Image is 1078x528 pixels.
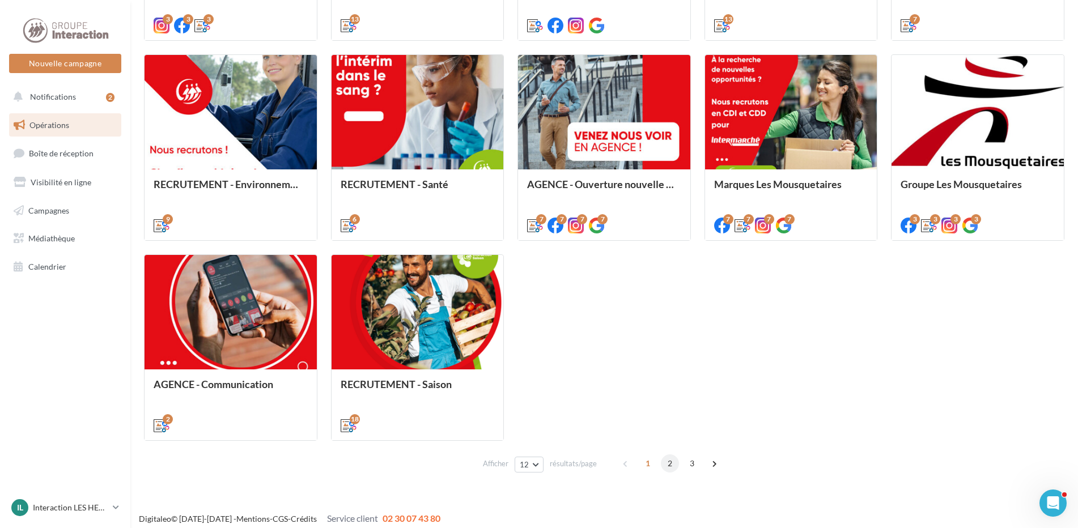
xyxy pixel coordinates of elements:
a: Mentions [236,514,270,523]
span: Visibilité en ligne [31,177,91,187]
div: 3 [971,214,981,224]
div: 7 [910,14,920,24]
div: 7 [597,214,608,224]
span: Afficher [483,458,508,469]
div: 7 [577,214,587,224]
span: Opérations [29,120,69,130]
a: Médiathèque [7,227,124,250]
div: AGENCE - Ouverture nouvelle agence [527,178,681,201]
span: Campagnes [28,205,69,215]
div: 6 [350,214,360,224]
div: RECRUTEMENT - Environnement [154,178,308,201]
a: Campagnes [7,199,124,223]
a: Crédits [291,514,317,523]
span: 3 [683,454,701,472]
div: 3 [930,214,940,224]
p: Interaction LES HERBIERS [33,502,108,513]
span: 1 [639,454,657,472]
div: 13 [350,14,360,24]
div: 7 [557,214,567,224]
span: Boîte de réception [29,148,94,158]
a: Calendrier [7,255,124,279]
div: RECRUTEMENT - Saison [341,378,495,401]
div: Marques Les Mousquetaires [714,178,868,201]
div: 3 [910,214,920,224]
div: 2 [106,93,114,102]
span: Calendrier [28,262,66,271]
span: Médiathèque [28,233,75,243]
div: 7 [536,214,546,224]
span: 02 30 07 43 80 [383,513,440,523]
div: 18 [350,414,360,424]
a: Opérations [7,113,124,137]
span: résultats/page [550,458,597,469]
div: Groupe Les Mousquetaires [901,178,1055,201]
a: CGS [273,514,288,523]
div: 3 [183,14,193,24]
div: 3 [203,14,214,24]
div: 9 [163,214,173,224]
iframe: Intercom live chat [1039,489,1067,517]
span: IL [17,502,23,513]
a: Digitaleo [139,514,171,523]
div: 7 [784,214,795,224]
div: 7 [744,214,754,224]
a: IL Interaction LES HERBIERS [9,497,121,518]
span: © [DATE]-[DATE] - - - [139,514,440,523]
a: Visibilité en ligne [7,171,124,194]
button: 12 [515,457,544,472]
div: 2 [163,414,173,424]
span: 12 [520,460,529,469]
div: AGENCE - Communication [154,378,308,401]
div: 7 [723,214,733,224]
span: 2 [661,454,679,472]
div: 7 [764,214,774,224]
div: 13 [723,14,733,24]
div: 3 [950,214,961,224]
div: RECRUTEMENT - Santé [341,178,495,201]
span: Service client [327,513,378,523]
a: Boîte de réception [7,141,124,165]
button: Nouvelle campagne [9,54,121,73]
span: Notifications [30,92,76,101]
div: 3 [163,14,173,24]
button: Notifications 2 [7,85,119,109]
